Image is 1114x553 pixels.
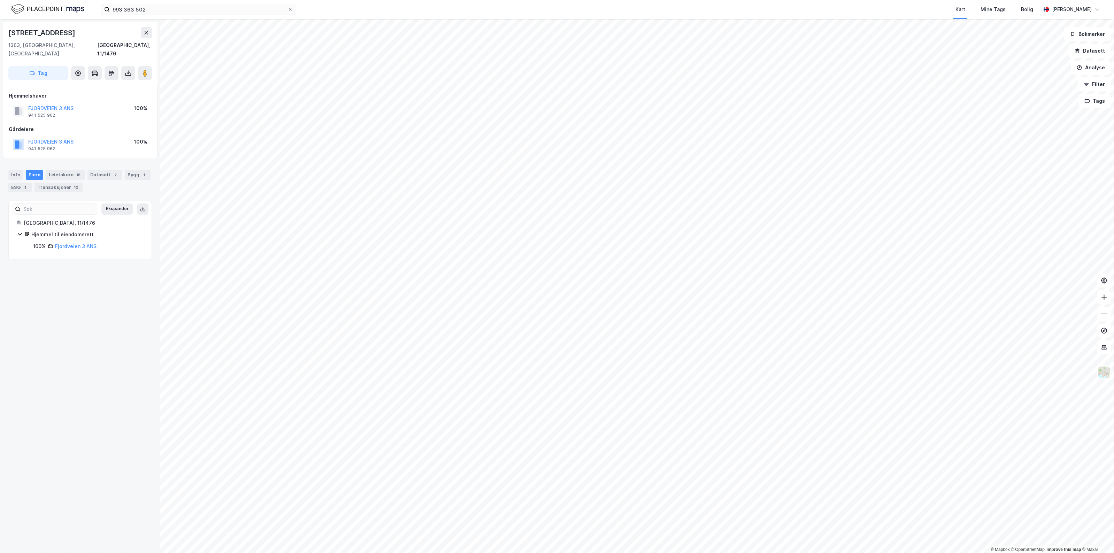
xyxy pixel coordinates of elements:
div: 941 525 962 [28,113,55,118]
div: Mine Tags [981,5,1006,14]
button: Filter [1078,77,1111,91]
iframe: Chat Widget [1079,520,1114,553]
a: Mapbox [991,547,1010,552]
button: Datasett [1069,44,1111,58]
button: Ekspander [101,203,133,215]
div: 941 525 962 [28,146,55,152]
div: [PERSON_NAME] [1052,5,1092,14]
div: [GEOGRAPHIC_DATA], 11/1476 [97,41,152,58]
div: Kart [955,5,965,14]
div: 1363, [GEOGRAPHIC_DATA], [GEOGRAPHIC_DATA] [8,41,97,58]
a: OpenStreetMap [1011,547,1045,552]
div: 100% [134,104,147,113]
div: 1 [22,184,29,191]
button: Tags [1079,94,1111,108]
div: Leietakere [46,170,85,180]
div: [GEOGRAPHIC_DATA], 11/1476 [24,219,143,227]
a: Fjordveien 3 ANS [55,243,97,249]
div: 2 [112,171,119,178]
div: 18 [75,171,82,178]
div: Gårdeiere [9,125,152,133]
div: 100% [33,242,46,251]
div: ESG [8,183,32,192]
div: Info [8,170,23,180]
img: logo.f888ab2527a4732fd821a326f86c7f29.svg [11,3,84,15]
div: 1 [141,171,148,178]
div: Hjemmelshaver [9,92,152,100]
input: Søk på adresse, matrikkel, gårdeiere, leietakere eller personer [110,4,287,15]
div: Bygg [125,170,151,180]
img: Z [1098,366,1111,379]
div: Eiere [26,170,43,180]
button: Analyse [1071,61,1111,75]
div: [STREET_ADDRESS] [8,27,77,38]
div: 100% [134,138,147,146]
a: Improve this map [1047,547,1081,552]
div: Bolig [1021,5,1033,14]
div: Hjemmel til eiendomsrett [31,230,143,239]
div: Transaksjoner [34,183,83,192]
button: Tag [8,66,68,80]
div: Datasett [87,170,122,180]
button: Bokmerker [1064,27,1111,41]
input: Søk [21,204,97,214]
div: 10 [72,184,80,191]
